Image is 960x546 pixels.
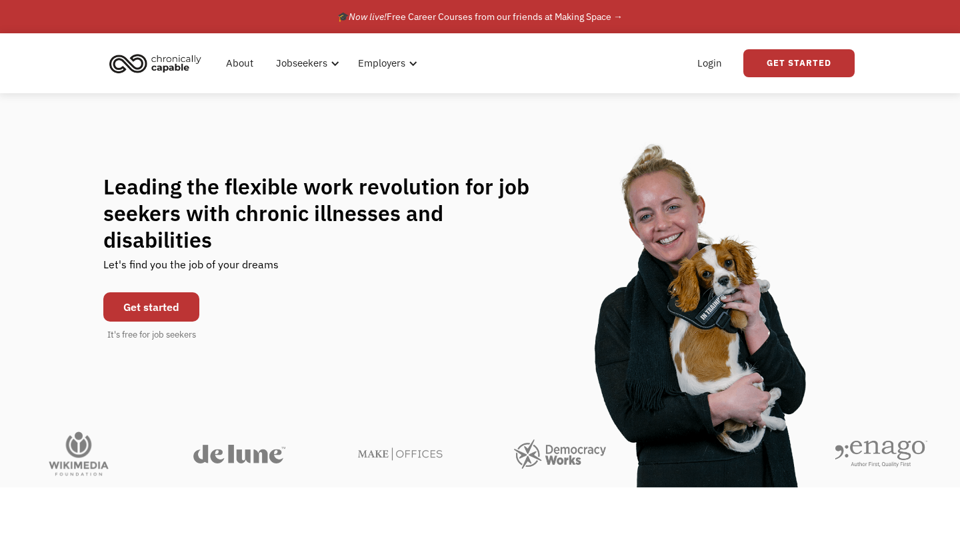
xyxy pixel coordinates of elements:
[337,9,623,25] div: 🎓 Free Career Courses from our friends at Making Space →
[689,42,730,85] a: Login
[276,55,327,71] div: Jobseekers
[103,292,199,322] a: Get started
[103,253,279,286] div: Let's find you the job of your dreams
[107,328,196,342] div: It's free for job seekers
[268,42,343,85] div: Jobseekers
[349,11,387,23] em: Now live!
[105,49,211,78] a: home
[218,42,261,85] a: About
[350,42,421,85] div: Employers
[105,49,205,78] img: Chronically Capable logo
[743,49,855,77] a: Get Started
[103,173,555,253] h1: Leading the flexible work revolution for job seekers with chronic illnesses and disabilities
[358,55,405,71] div: Employers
